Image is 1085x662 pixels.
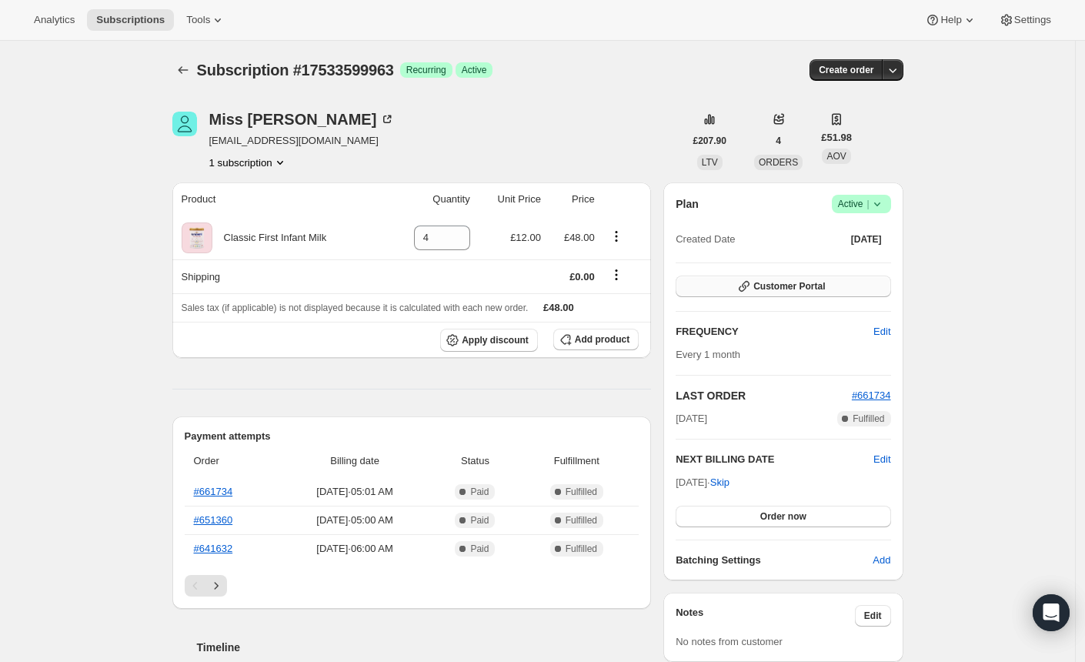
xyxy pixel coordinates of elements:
[194,543,233,554] a: #641632
[676,452,873,467] h2: NEXT BILLING DATE
[604,228,629,245] button: Product actions
[990,9,1060,31] button: Settings
[760,510,806,523] span: Order now
[940,14,961,26] span: Help
[553,329,639,350] button: Add product
[34,14,75,26] span: Analytics
[283,513,427,528] span: [DATE] · 05:00 AM
[676,388,852,403] h2: LAST ORDER
[676,349,740,360] span: Every 1 month
[194,514,233,526] a: #651360
[209,155,288,170] button: Product actions
[753,280,825,293] span: Customer Portal
[676,196,699,212] h2: Plan
[172,259,387,293] th: Shipping
[916,9,986,31] button: Help
[510,232,541,243] span: £12.00
[212,230,327,246] div: Classic First Infant Milk
[566,514,597,527] span: Fulfilled
[406,64,446,76] span: Recurring
[209,133,396,149] span: [EMAIL_ADDRESS][DOMAIN_NAME]
[766,130,790,152] button: 4
[470,543,489,555] span: Paid
[851,233,882,246] span: [DATE]
[25,9,84,31] button: Analytics
[566,486,597,498] span: Fulfilled
[283,484,427,500] span: [DATE] · 05:01 AM
[205,575,227,597] button: Next
[852,390,891,401] a: #661734
[475,182,546,216] th: Unit Price
[821,130,852,145] span: £51.98
[842,229,891,250] button: [DATE]
[462,64,487,76] span: Active
[676,605,855,627] h3: Notes
[564,232,595,243] span: £48.00
[701,470,739,495] button: Skip
[197,62,394,79] span: Subscription #17533599963
[676,636,783,647] span: No notes from customer
[470,486,489,498] span: Paid
[87,9,174,31] button: Subscriptions
[702,157,718,168] span: LTV
[185,575,639,597] nav: Pagination
[838,196,885,212] span: Active
[676,553,873,568] h6: Batching Settings
[172,182,387,216] th: Product
[866,198,869,210] span: |
[864,319,900,344] button: Edit
[197,640,652,655] h2: Timeline
[543,302,574,313] span: £48.00
[182,303,529,313] span: Sales tax (if applicable) is not displayed because it is calculated with each new order.
[185,429,639,444] h2: Payment attempts
[676,476,729,488] span: [DATE] ·
[194,486,233,497] a: #661734
[864,610,882,622] span: Edit
[566,543,597,555] span: Fulfilled
[172,112,197,136] span: Miss Katryn l rees
[759,157,798,168] span: ORDERS
[185,444,279,478] th: Order
[1033,594,1070,631] div: Open Intercom Messenger
[676,411,707,426] span: [DATE]
[826,151,846,162] span: AOV
[172,59,194,81] button: Subscriptions
[676,506,890,527] button: Order now
[386,182,475,216] th: Quantity
[676,232,735,247] span: Created Date
[604,266,629,283] button: Shipping actions
[776,135,781,147] span: 4
[440,329,538,352] button: Apply discount
[693,135,726,147] span: £207.90
[96,14,165,26] span: Subscriptions
[186,14,210,26] span: Tools
[873,553,890,568] span: Add
[177,9,235,31] button: Tools
[819,64,873,76] span: Create order
[575,333,629,346] span: Add product
[1014,14,1051,26] span: Settings
[710,475,729,490] span: Skip
[436,453,514,469] span: Status
[855,605,891,627] button: Edit
[873,324,890,339] span: Edit
[676,324,873,339] h2: FREQUENCY
[182,222,212,253] img: product img
[283,453,427,469] span: Billing date
[462,334,529,346] span: Apply discount
[209,112,396,127] div: Miss [PERSON_NAME]
[676,276,890,297] button: Customer Portal
[684,130,736,152] button: £207.90
[853,413,884,425] span: Fulfilled
[470,514,489,527] span: Paid
[546,182,599,216] th: Price
[863,548,900,573] button: Add
[569,271,595,283] span: £0.00
[283,541,427,557] span: [DATE] · 06:00 AM
[873,452,890,467] button: Edit
[852,388,891,403] button: #661734
[810,59,883,81] button: Create order
[524,453,630,469] span: Fulfillment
